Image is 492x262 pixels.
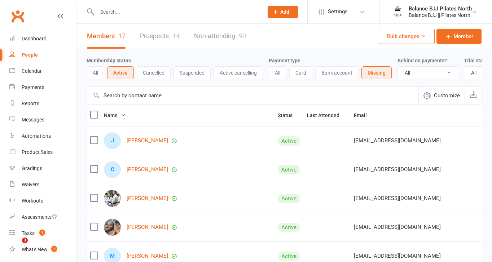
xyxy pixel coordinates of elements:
button: Active [107,66,134,79]
a: Dashboard [9,31,76,47]
a: Tasks 1 [9,225,76,241]
button: Active cancelling [214,66,263,79]
div: Balance BJJ Pilates North [409,5,472,12]
a: Reports [9,96,76,112]
span: [EMAIL_ADDRESS][DOMAIN_NAME] [354,191,441,205]
span: Add [280,9,289,15]
span: Name [104,112,126,118]
div: 17 [118,32,126,40]
a: [PERSON_NAME] [127,195,168,201]
span: Last Attended [307,112,347,118]
span: 1 [39,230,45,236]
div: 14 [172,32,180,40]
div: Product Sales [22,149,53,155]
div: Waivers [22,182,39,187]
span: 3 [22,237,28,243]
a: Messages [9,112,76,128]
input: Search by contact name [87,87,418,104]
a: Workouts [9,193,76,209]
a: Assessments [9,209,76,225]
a: Members17 [87,24,126,49]
div: Automations [22,133,51,139]
img: Nina [104,219,121,236]
div: Messages [22,117,44,123]
label: Behind on payments? [397,58,447,63]
div: What's New [22,247,48,252]
div: Balance BJJ || Pilates North [409,12,472,18]
div: Joel [104,132,121,149]
button: Name [104,111,126,120]
span: Email [354,112,375,118]
button: Bank account [315,66,359,79]
button: Email [354,111,375,120]
a: People [9,47,76,63]
label: Membership status [87,58,131,63]
div: Payments [22,84,44,90]
a: Automations [9,128,76,144]
button: Cancelled [137,66,171,79]
a: [PERSON_NAME] [127,166,168,173]
span: 1 [51,246,57,252]
span: [EMAIL_ADDRESS][DOMAIN_NAME] [354,134,441,147]
a: Waivers [9,177,76,193]
button: Card [289,66,312,79]
a: [PERSON_NAME] [127,224,168,230]
label: Trial status [464,58,490,63]
div: 90 [239,32,246,40]
a: Clubworx [9,7,27,25]
div: Calendar [22,68,42,74]
div: Tasks [22,230,35,236]
button: Suspended [173,66,211,79]
div: Workouts [22,198,43,204]
a: Product Sales [9,144,76,160]
a: [PERSON_NAME] [127,253,168,259]
a: Gradings [9,160,76,177]
span: [EMAIL_ADDRESS][DOMAIN_NAME] [354,163,441,176]
span: Status [278,112,300,118]
span: [EMAIL_ADDRESS][DOMAIN_NAME] [354,220,441,234]
a: Prospects14 [140,24,180,49]
div: Reports [22,101,39,106]
button: All [87,66,104,79]
div: Active [278,194,300,203]
a: Member [436,29,482,44]
img: Stephanie [104,190,121,207]
a: What's New1 [9,241,76,258]
img: thumb_image1754262066.png [391,5,405,19]
div: Active [278,223,300,232]
span: Member [453,32,473,41]
button: Customize [418,87,465,104]
button: Status [278,111,300,120]
button: All [269,66,286,79]
a: Non-attending90 [194,24,246,49]
div: People [22,52,38,58]
iframe: Intercom live chat [7,237,25,255]
div: Active [278,165,300,174]
a: [PERSON_NAME] [127,138,168,144]
div: Christopher [104,161,121,178]
input: Search... [95,7,258,17]
label: Payment type [269,58,300,63]
div: Dashboard [22,36,47,41]
div: Active [278,252,300,261]
button: Bulk changes [379,29,435,44]
span: Settings [328,4,348,20]
button: Last Attended [307,111,347,120]
a: Calendar [9,63,76,79]
div: Assessments [22,214,57,220]
button: Add [268,6,298,18]
button: Missing [361,66,392,79]
a: Payments [9,79,76,96]
div: Gradings [22,165,42,171]
span: Customize [434,91,460,100]
div: Active [278,136,300,146]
